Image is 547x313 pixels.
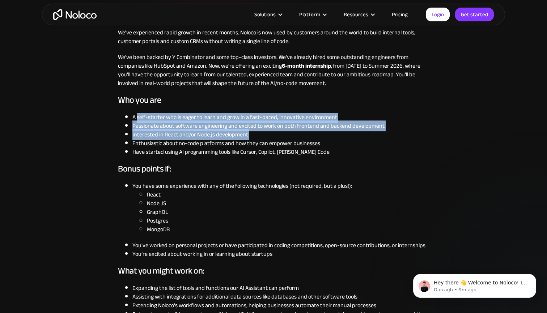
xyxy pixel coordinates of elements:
iframe: Intercom notifications message [402,259,547,309]
li: React [147,190,429,199]
h3: Bonus points if: [118,164,429,174]
a: Pricing [383,10,417,19]
h3: Who you are [118,95,429,106]
a: home [53,9,97,20]
li: Passionate about software engineering and excited to work on both frontend and backend development [132,122,429,130]
li: Postgres [147,216,429,225]
strong: 6-month internship, [282,60,332,71]
li: Assisting with integrations for additional data sources like databases and other software tools [132,292,429,301]
div: Platform [290,10,335,19]
p: We've experienced rapid growth in recent months. Noloco is now used by customers around the world... [118,28,429,46]
li: Expanding the list of tools and functions our AI Assistant can perform [132,284,429,292]
li: Enthusiastic about no-code platforms and how they can empower businesses [132,139,429,148]
div: Solutions [254,10,276,19]
li: A self-starter who is eager to learn and grow in a fast-paced, innovative environment [132,113,429,122]
li: Extending Noloco's workflows and automations, helping businesses automate their manual processes [132,301,429,310]
li: Have started using AI programming tools like Cursor, Copilot, [PERSON_NAME] Code [132,148,429,156]
div: Solutions [245,10,290,19]
a: Login [426,8,450,21]
li: MongoDB [147,225,429,234]
div: Resources [344,10,368,19]
li: Node JS [147,199,429,208]
div: Platform [299,10,320,19]
div: Resources [335,10,383,19]
p: We've been backed by Y Combinator and some top-class investors. We've already hired some outstand... [118,53,429,88]
li: You've worked on personal projects or have participated in coding competitions, open-source contr... [132,241,429,250]
a: Get started [455,8,494,21]
li: Interested in React and/or Node.js development [132,130,429,139]
li: You have some experience with any of the following technologies (not required, but a plus!): [132,182,429,234]
h3: What you might work on: [118,266,429,276]
li: You’re excited about working in or learning about startups [132,250,429,258]
li: GraphQL [147,208,429,216]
